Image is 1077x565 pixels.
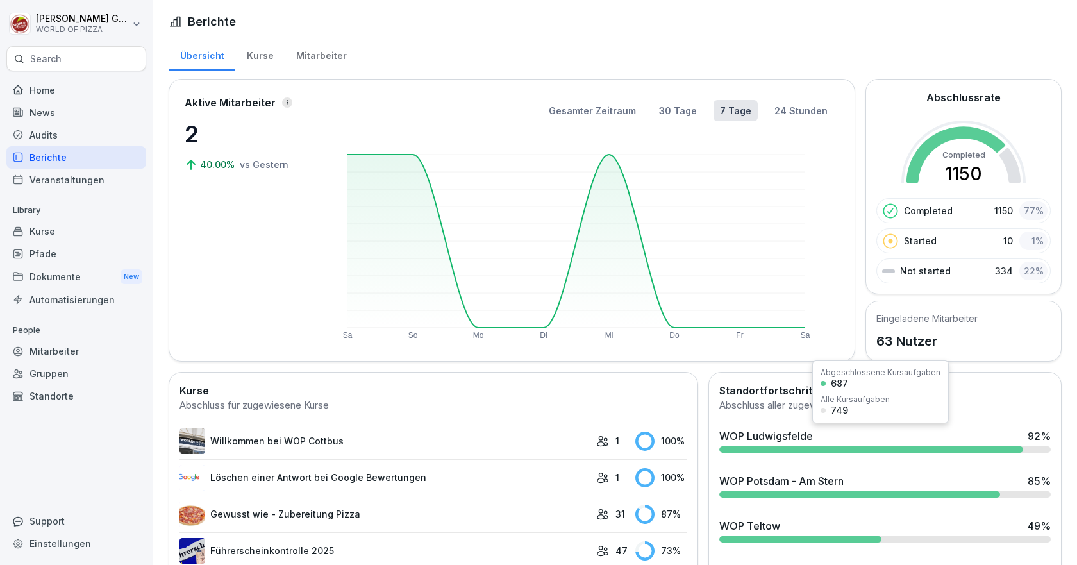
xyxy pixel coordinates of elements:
[188,13,236,30] h1: Berichte
[6,532,146,555] a: Einstellungen
[1019,262,1048,280] div: 22 %
[821,396,890,403] div: Alle Kursaufgaben
[6,101,146,124] a: News
[6,220,146,242] a: Kurse
[36,13,129,24] p: [PERSON_NAME] Goldmann
[900,264,951,278] p: Not started
[615,507,625,521] p: 31
[926,90,1001,105] h2: Abschlussrate
[1028,473,1051,489] div: 85 %
[736,331,743,340] text: Fr
[180,428,590,454] a: Willkommen bei WOP Cottbus
[876,312,978,325] h5: Eingeladene Mitarbeiter
[185,117,313,151] p: 2
[635,432,687,451] div: 100 %
[6,265,146,289] div: Dokumente
[719,428,813,444] div: WOP Ludwigsfelde
[995,264,1013,278] p: 334
[6,510,146,532] div: Support
[719,398,1051,413] div: Abschluss aller zugewiesenen Kurse pro Standort
[6,242,146,265] a: Pfade
[801,331,810,340] text: Sa
[831,379,848,388] div: 687
[821,369,940,376] div: Abgeschlossene Kursaufgaben
[714,100,758,121] button: 7 Tage
[235,38,285,71] a: Kurse
[719,383,1051,398] h2: Standortfortschritt
[669,331,680,340] text: Do
[180,428,205,454] img: ax2nnx46jihk0u0mqtqfo3fl.png
[180,538,590,564] a: Führerscheinkontrolle 2025
[714,513,1056,548] a: WOP Teltow49%
[6,340,146,362] a: Mitarbeiter
[615,471,619,484] p: 1
[831,406,848,415] div: 749
[542,100,642,121] button: Gesamter Zeitraum
[6,146,146,169] a: Berichte
[714,468,1056,503] a: WOP Potsdam - Am Stern85%
[180,398,687,413] div: Abschluss für zugewiesene Kurse
[180,465,205,491] img: rfw3neovmcky7iknxqrn3vpn.png
[473,331,484,340] text: Mo
[540,331,547,340] text: Di
[635,541,687,561] div: 73 %
[1003,234,1013,248] p: 10
[635,468,687,487] div: 100 %
[180,383,687,398] h2: Kurse
[240,158,288,171] p: vs Gestern
[180,465,590,491] a: Löschen einer Antwort bei Google Bewertungen
[6,265,146,289] a: DokumenteNew
[6,169,146,191] a: Veranstaltungen
[6,320,146,341] p: People
[714,423,1056,458] a: WOP Ludwigsfelde92%
[653,100,703,121] button: 30 Tage
[200,158,237,171] p: 40.00%
[180,538,205,564] img: kp3cph9beugg37kbjst8gl5x.png
[6,385,146,407] a: Standorte
[904,204,953,217] p: Completed
[1028,428,1051,444] div: 92 %
[1019,201,1048,220] div: 77 %
[635,505,687,524] div: 87 %
[615,434,619,448] p: 1
[615,544,628,557] p: 47
[6,79,146,101] a: Home
[6,200,146,221] p: Library
[6,362,146,385] a: Gruppen
[719,518,780,534] div: WOP Teltow
[185,95,276,110] p: Aktive Mitarbeiter
[605,331,614,340] text: Mi
[36,25,129,34] p: WORLD OF PIZZA
[30,53,62,65] p: Search
[343,331,353,340] text: Sa
[6,124,146,146] a: Audits
[904,234,937,248] p: Started
[6,289,146,311] a: Automatisierungen
[408,331,418,340] text: So
[719,473,844,489] div: WOP Potsdam - Am Stern
[876,332,978,351] p: 63 Nutzer
[1019,232,1048,250] div: 1 %
[180,502,590,527] a: Gewusst wie - Zubereitung Pizza
[768,100,834,121] button: 24 Stunden
[180,502,205,527] img: s93ht26mv7ymj1vrnqc7xuzu.png
[169,38,235,71] a: Übersicht
[121,269,142,284] div: New
[285,38,358,71] a: Mitarbeiter
[994,204,1013,217] p: 1150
